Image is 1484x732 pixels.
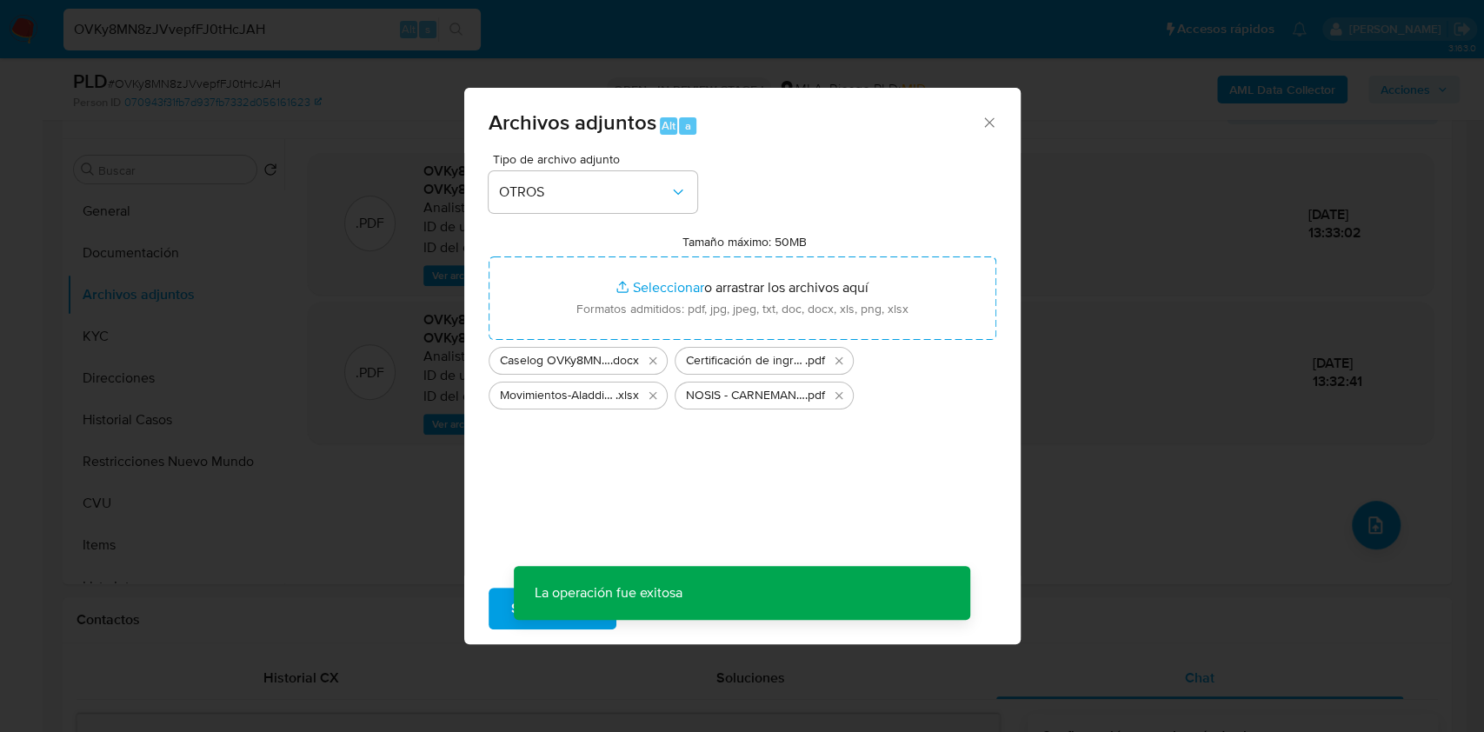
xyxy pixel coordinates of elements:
[616,387,639,404] span: .xlsx
[499,183,669,201] span: OTROS
[489,588,616,629] button: Subir archivo
[500,352,610,369] span: Caselog OVKy8MN8zJVvepfFJ0tHcJAH
[981,114,996,130] button: Cerrar
[642,350,663,371] button: Eliminar Caselog OVKy8MN8zJVvepfFJ0tHcJAH.docx
[642,385,663,406] button: Eliminar Movimientos-Aladdin- Valeria Roxana Torres.xlsx
[662,117,675,134] span: Alt
[829,350,849,371] button: Eliminar Certificación de ingresos sin legalizar.pdf
[489,171,697,213] button: OTROS
[829,385,849,406] button: Eliminar NOSIS - CARNEMANIA.pdf
[511,589,594,628] span: Subir archivo
[686,352,805,369] span: Certificación de ingresos sin legalizar
[493,153,702,165] span: Tipo de archivo adjunto
[489,340,996,409] ul: Archivos seleccionados
[646,589,702,628] span: Cancelar
[610,352,639,369] span: .docx
[489,107,656,137] span: Archivos adjuntos
[805,352,825,369] span: .pdf
[682,234,807,250] label: Tamaño máximo: 50MB
[500,387,616,404] span: Movimientos-Aladdin- [PERSON_NAME]
[514,566,703,620] p: La operación fue exitosa
[686,387,805,404] span: NOSIS - CARNEMANIA
[805,387,825,404] span: .pdf
[685,117,691,134] span: a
